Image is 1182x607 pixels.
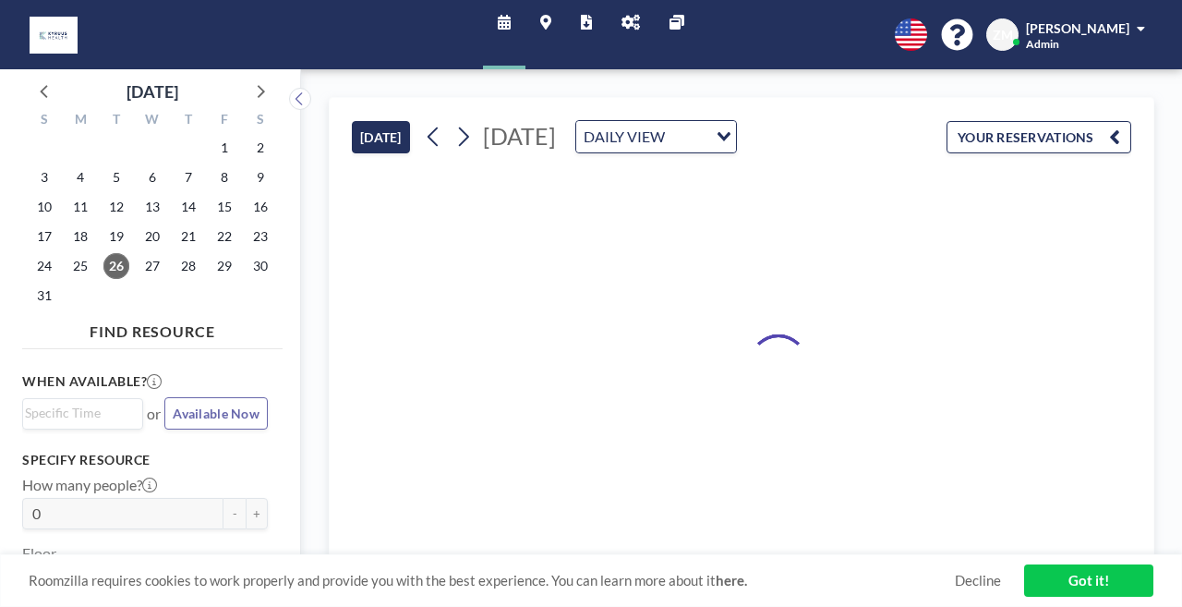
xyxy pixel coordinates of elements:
[175,164,201,190] span: Thursday, August 7, 2025
[170,109,206,133] div: T
[580,125,669,149] span: DAILY VIEW
[103,253,129,279] span: Tuesday, August 26, 2025
[211,194,237,220] span: Friday, August 15, 2025
[175,253,201,279] span: Thursday, August 28, 2025
[483,122,556,150] span: [DATE]
[223,498,246,529] button: -
[247,135,273,161] span: Saturday, August 2, 2025
[31,283,57,309] span: Sunday, August 31, 2025
[139,253,165,279] span: Wednesday, August 27, 2025
[139,224,165,249] span: Wednesday, August 20, 2025
[175,224,201,249] span: Thursday, August 21, 2025
[103,224,129,249] span: Tuesday, August 19, 2025
[22,315,283,341] h4: FIND RESOURCE
[139,194,165,220] span: Wednesday, August 13, 2025
[103,164,129,190] span: Tuesday, August 5, 2025
[211,135,237,161] span: Friday, August 1, 2025
[1024,565,1153,597] a: Got it!
[22,452,268,468] h3: Specify resource
[30,17,78,54] img: organization-logo
[947,121,1131,153] button: YOUR RESERVATIONS
[135,109,171,133] div: W
[67,194,93,220] span: Monday, August 11, 2025
[164,397,268,430] button: Available Now
[31,253,57,279] span: Sunday, August 24, 2025
[242,109,278,133] div: S
[173,406,259,421] span: Available Now
[247,194,273,220] span: Saturday, August 16, 2025
[211,253,237,279] span: Friday, August 29, 2025
[31,194,57,220] span: Sunday, August 10, 2025
[67,164,93,190] span: Monday, August 4, 2025
[247,224,273,249] span: Saturday, August 23, 2025
[147,405,161,423] span: or
[29,572,955,589] span: Roomzilla requires cookies to work properly and provide you with the best experience. You can lea...
[211,224,237,249] span: Friday, August 22, 2025
[139,164,165,190] span: Wednesday, August 6, 2025
[1026,37,1059,51] span: Admin
[247,164,273,190] span: Saturday, August 9, 2025
[211,164,237,190] span: Friday, August 8, 2025
[22,544,56,563] label: Floor
[67,253,93,279] span: Monday, August 25, 2025
[23,399,142,427] div: Search for option
[63,109,99,133] div: M
[25,403,132,423] input: Search for option
[576,121,736,152] div: Search for option
[352,121,410,153] button: [DATE]
[27,109,63,133] div: S
[31,164,57,190] span: Sunday, August 3, 2025
[993,27,1013,43] span: ZM
[103,194,129,220] span: Tuesday, August 12, 2025
[955,572,1001,589] a: Decline
[67,224,93,249] span: Monday, August 18, 2025
[175,194,201,220] span: Thursday, August 14, 2025
[127,79,178,104] div: [DATE]
[670,125,706,149] input: Search for option
[246,498,268,529] button: +
[22,476,157,494] label: How many people?
[716,572,747,589] a: here.
[247,253,273,279] span: Saturday, August 30, 2025
[1026,20,1129,36] span: [PERSON_NAME]
[31,224,57,249] span: Sunday, August 17, 2025
[206,109,242,133] div: F
[99,109,135,133] div: T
